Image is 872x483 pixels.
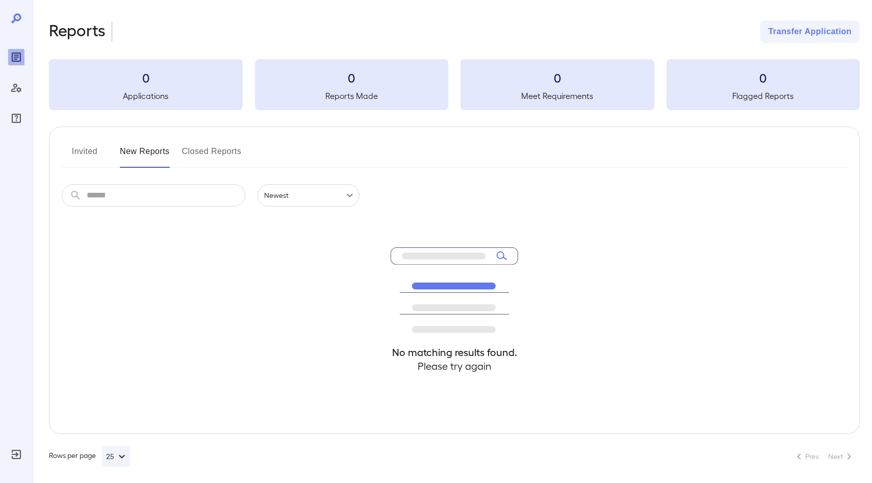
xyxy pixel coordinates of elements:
[8,110,24,126] div: FAQ
[391,345,518,359] h4: No matching results found.
[8,49,24,65] div: Reports
[120,143,170,168] button: New Reports
[62,143,108,168] button: Invited
[102,446,130,467] button: 25
[49,90,243,102] h5: Applications
[391,359,518,373] h4: Please try again
[49,59,860,110] summary: 0Applications0Reports Made0Meet Requirements0Flagged Reports
[182,143,242,168] button: Closed Reports
[666,90,860,102] h5: Flagged Reports
[8,80,24,96] div: Manage Users
[255,69,449,86] h3: 0
[49,69,243,86] h3: 0
[666,69,860,86] h3: 0
[49,20,106,43] h2: Reports
[788,448,860,465] nav: pagination navigation
[460,90,654,102] h5: Meet Requirements
[8,446,24,463] div: Log Out
[760,20,860,43] button: Transfer Application
[49,446,130,467] div: Rows per page
[255,90,449,102] h5: Reports Made
[460,69,654,86] h3: 0
[258,184,360,207] div: Newest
